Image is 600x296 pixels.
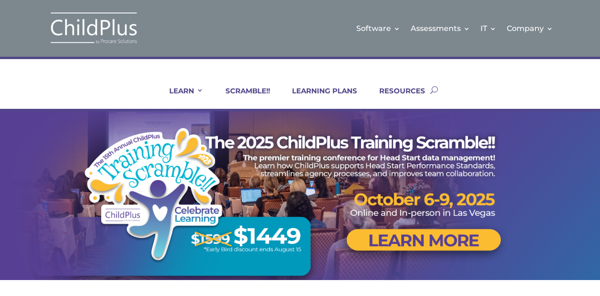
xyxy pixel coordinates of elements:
[356,9,400,47] a: Software
[480,9,496,47] a: IT
[157,86,203,109] a: LEARN
[367,86,425,109] a: RESOURCES
[280,86,357,109] a: LEARNING PLANS
[214,86,270,109] a: SCRAMBLE!!
[411,9,470,47] a: Assessments
[507,9,553,47] a: Company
